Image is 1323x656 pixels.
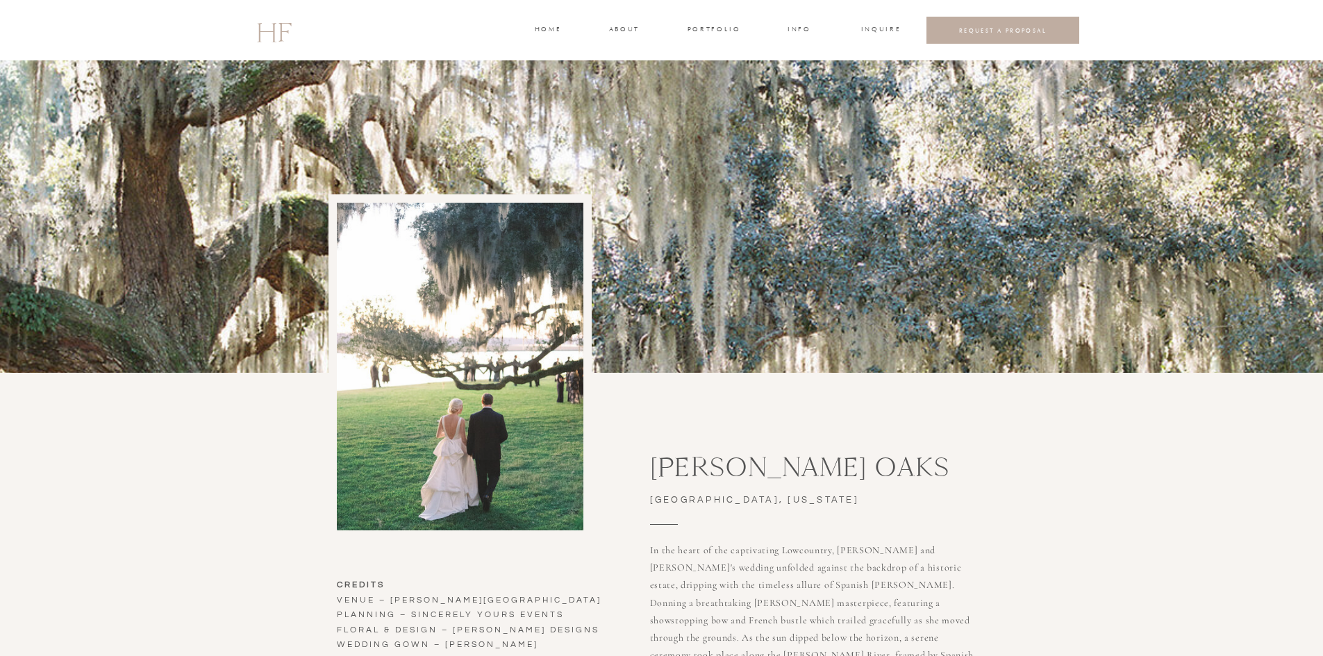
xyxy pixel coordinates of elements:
[535,24,560,37] a: home
[861,24,899,37] a: INQUIRE
[938,26,1069,34] a: REQUEST A PROPOSAL
[787,24,813,37] a: INFO
[609,24,638,37] a: about
[256,10,291,51] a: HF
[650,492,892,512] h3: [GEOGRAPHIC_DATA], [US_STATE]
[337,580,385,589] b: CREDITS
[650,453,1072,492] h3: [PERSON_NAME] Oaks
[688,24,740,37] a: portfolio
